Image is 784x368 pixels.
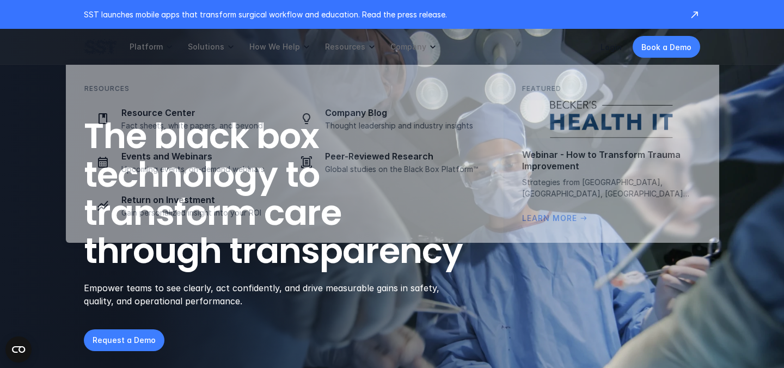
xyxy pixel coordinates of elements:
[288,144,485,181] a: Journal iconPeer-Reviewed ResearchGlobal studies on the Black Box Platform™
[84,144,281,181] a: Calendar iconEvents and WebinarsUpcoming events, on-demand webinars
[325,107,479,119] p: Company Blog
[522,83,561,94] p: Featured
[188,42,224,52] p: Solutions
[96,112,109,125] img: Paper icon
[84,38,117,56] img: SST logo
[522,100,701,138] img: Becker's logo
[633,36,700,58] a: Book a Demo
[84,281,454,308] p: Empower teams to see clearly, act confidently, and drive measurable gains in safety, quality, and...
[130,42,163,52] p: Platform
[325,121,479,131] p: Thought leadership and industry insights
[601,42,622,52] a: Login
[5,336,32,363] button: Open CMP widget
[325,151,479,162] p: Peer-Reviewed Research
[93,334,156,346] p: Request a Demo
[84,100,281,137] a: Paper iconResource CenterFact sheets, white papers, and beyond
[130,29,175,65] a: Platform
[522,212,577,224] p: Learn More
[121,194,275,206] p: Return on Investment
[522,176,701,199] p: Strategies from [GEOGRAPHIC_DATA], [GEOGRAPHIC_DATA], [GEOGRAPHIC_DATA][US_STATE], and [GEOGRAPHI...
[84,9,678,20] p: SST launches mobile apps that transform surgical workflow and education. Read the press release.
[325,164,479,174] p: Global studies on the Black Box Platform™
[121,107,275,119] p: Resource Center
[84,117,515,271] h1: The black box technology to transform care through transparency
[522,149,701,172] p: Webinar - How to Transform Trauma Improvement
[84,329,164,351] a: Request a Demo
[121,121,275,131] p: Fact sheets, white papers, and beyond
[121,151,275,162] p: Events and Webinars
[121,208,275,218] p: Gain personalized insight into your ROI
[96,199,109,212] img: Investment icon
[300,156,313,169] img: Journal icon
[288,100,485,137] a: Lightbulb iconCompany BlogThought leadership and industry insights
[96,156,109,169] img: Calendar icon
[121,164,275,174] p: Upcoming events, on-demand webinars
[390,42,426,52] p: Company
[325,42,365,52] p: Resources
[84,83,130,94] p: Resources
[249,42,300,52] p: How We Help
[522,100,701,224] a: Becker's logoWebinar - How to Transform Trauma ImprovementStrategies from [GEOGRAPHIC_DATA], [GEO...
[84,187,281,224] a: Investment iconReturn on InvestmentGain personalized insight into your ROI
[579,214,588,223] span: arrow_right_alt
[641,41,691,53] p: Book a Demo
[300,112,313,125] img: Lightbulb icon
